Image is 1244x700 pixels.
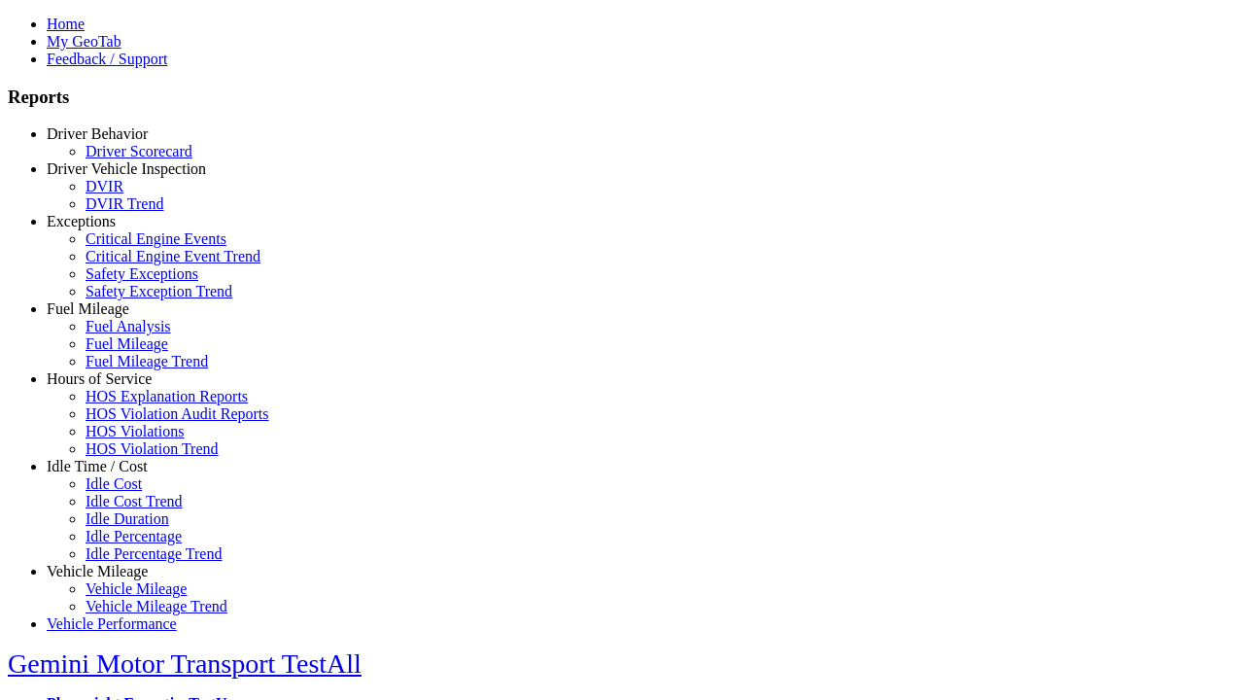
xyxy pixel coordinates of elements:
[47,213,116,229] a: Exceptions
[47,458,148,474] a: Idle Time / Cost
[86,475,142,492] a: Idle Cost
[86,335,168,352] a: Fuel Mileage
[86,423,184,439] a: HOS Violations
[86,545,222,562] a: Idle Percentage Trend
[86,143,192,159] a: Driver Scorecard
[47,125,148,142] a: Driver Behavior
[47,16,85,32] a: Home
[47,563,148,579] a: Vehicle Mileage
[86,283,232,299] a: Safety Exception Trend
[86,440,219,457] a: HOS Violation Trend
[47,160,206,177] a: Driver Vehicle Inspection
[86,580,187,597] a: Vehicle Mileage
[86,265,198,282] a: Safety Exceptions
[47,33,121,50] a: My GeoTab
[86,510,169,527] a: Idle Duration
[86,195,163,212] a: DVIR Trend
[86,598,227,614] a: Vehicle Mileage Trend
[86,248,260,264] a: Critical Engine Event Trend
[86,528,182,544] a: Idle Percentage
[8,648,362,679] a: Gemini Motor Transport TestAll
[8,87,1236,108] h3: Reports
[86,353,208,369] a: Fuel Mileage Trend
[86,388,248,404] a: HOS Explanation Reports
[47,51,167,67] a: Feedback / Support
[86,318,171,334] a: Fuel Analysis
[86,405,269,422] a: HOS Violation Audit Reports
[86,178,123,194] a: DVIR
[86,230,226,247] a: Critical Engine Events
[47,370,152,387] a: Hours of Service
[47,615,177,632] a: Vehicle Performance
[86,493,183,509] a: Idle Cost Trend
[47,300,129,317] a: Fuel Mileage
